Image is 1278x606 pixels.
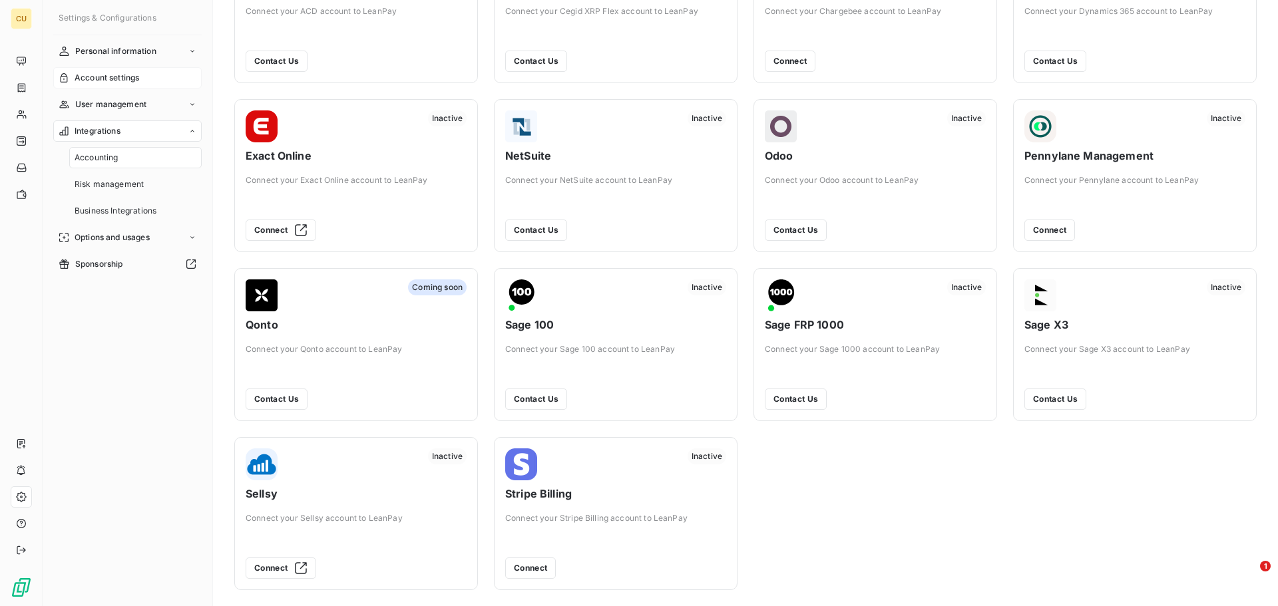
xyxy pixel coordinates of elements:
img: Sellsy logo [246,448,278,480]
span: Connect your Sage X3 account to LeanPay [1024,343,1245,355]
span: Inactive [428,110,467,126]
span: Connect your Exact Online account to LeanPay [246,174,467,186]
span: Business Integrations [75,205,156,217]
span: Connect your Stripe Billing account to LeanPay [505,512,726,524]
span: Inactive [947,279,986,295]
img: Logo LeanPay [11,577,32,598]
img: Sage 100 logo [505,279,537,311]
img: Stripe Billing logo [505,448,537,480]
iframe: Intercom live chat [1233,561,1265,593]
span: Accounting [75,152,118,164]
span: Sage FRP 1000 [765,317,986,333]
button: Contact Us [246,388,308,410]
span: Connect your Sage 100 account to LeanPay [505,343,726,355]
span: 1 [1260,561,1271,571]
span: Inactive [947,110,986,126]
span: Personal information [75,45,156,57]
span: Connect your ACD account to LeanPay [246,5,467,17]
button: Connect [246,557,316,579]
span: Connect your NetSuite account to LeanPay [505,174,726,186]
img: Sage X3 logo [1024,279,1056,311]
a: Account settings [53,67,202,88]
span: Settings & Configurations [59,13,156,23]
span: Integrations [75,125,120,137]
button: Connect [1024,220,1075,241]
span: Connect your Chargebee account to LeanPay [765,5,986,17]
button: Connect [246,220,316,241]
div: CU [11,8,32,29]
span: Inactive [1207,279,1245,295]
span: Sponsorship [75,258,123,270]
img: Qonto logo [246,279,278,311]
span: Connect your Dynamics 365 account to LeanPay [1024,5,1245,17]
img: Pennylane Management logo [1024,110,1056,142]
span: Inactive [688,110,726,126]
img: Exact Online logo [246,110,278,142]
button: Contact Us [1024,388,1086,410]
button: Contact Us [1024,51,1086,72]
span: Account settings [75,72,139,84]
span: Coming soon [408,279,467,295]
button: Connect [765,51,815,72]
span: Inactive [1207,110,1245,126]
span: Exact Online [246,148,467,164]
button: Contact Us [765,220,827,241]
span: Inactive [688,279,726,295]
button: Connect [505,557,556,579]
a: Risk management [69,174,202,195]
span: Sage X3 [1024,317,1245,333]
span: Sage 100 [505,317,726,333]
span: Options and usages [75,231,150,243]
span: Stripe Billing [505,486,726,502]
span: NetSuite [505,148,726,164]
span: User management [75,98,146,110]
span: Connect your Sellsy account to LeanPay [246,512,467,524]
a: Accounting [69,147,202,168]
span: Pennylane Management [1024,148,1245,164]
span: Odoo [765,148,986,164]
button: Contact Us [765,388,827,410]
a: Business Integrations [69,200,202,222]
button: Contact Us [246,51,308,72]
button: Contact Us [505,220,567,241]
span: Connect your Qonto account to LeanPay [246,343,467,355]
span: Qonto [246,317,467,333]
span: Connect your Pennylane account to LeanPay [1024,174,1245,186]
span: Sellsy [246,486,467,502]
button: Contact Us [505,51,567,72]
button: Contact Us [505,388,567,410]
img: NetSuite logo [505,110,537,142]
span: Inactive [428,448,467,464]
img: Sage FRP 1000 logo [765,279,797,311]
span: Connect your Sage 1000 account to LeanPay [765,343,986,355]
a: Sponsorship [53,253,202,275]
img: Odoo logo [765,110,797,142]
span: Inactive [688,448,726,464]
span: Connect your Cegid XRP Flex account to LeanPay [505,5,726,17]
span: Connect your Odoo account to LeanPay [765,174,986,186]
span: Risk management [75,178,144,190]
